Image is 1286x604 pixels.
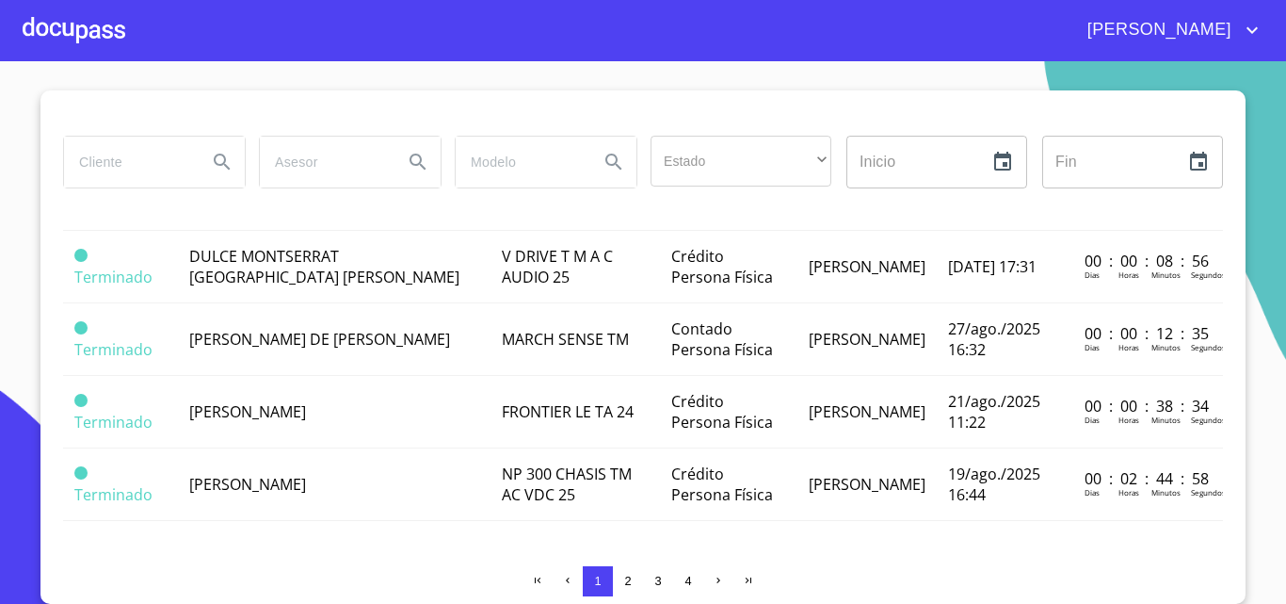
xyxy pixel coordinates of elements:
[809,474,925,495] span: [PERSON_NAME]
[1151,415,1181,425] p: Minutos
[809,401,925,422] span: [PERSON_NAME]
[643,566,673,596] button: 3
[1085,269,1100,280] p: Dias
[948,391,1040,433] span: 21/ago./2025 11:22
[948,318,1040,360] span: 27/ago./2025 16:32
[189,401,306,422] span: [PERSON_NAME]
[74,339,153,360] span: Terminado
[583,566,613,596] button: 1
[1073,15,1241,45] span: [PERSON_NAME]
[395,139,441,185] button: Search
[591,139,636,185] button: Search
[809,256,925,277] span: [PERSON_NAME]
[74,321,88,335] span: Terminado
[1085,342,1100,352] p: Dias
[1191,487,1226,498] p: Segundos
[189,246,459,287] span: DULCE MONTSERRAT [GEOGRAPHIC_DATA] [PERSON_NAME]
[502,464,632,505] span: NP 300 CHASIS TM AC VDC 25
[502,329,629,350] span: MARCH SENSE TM
[671,318,773,360] span: Contado Persona Física
[1118,415,1139,425] p: Horas
[200,139,245,185] button: Search
[1151,269,1181,280] p: Minutos
[502,401,634,422] span: FRONTIER LE TA 24
[74,249,88,262] span: Terminado
[1118,487,1139,498] p: Horas
[1191,269,1226,280] p: Segundos
[189,329,450,350] span: [PERSON_NAME] DE [PERSON_NAME]
[671,246,773,287] span: Crédito Persona Física
[502,246,613,287] span: V DRIVE T M A C AUDIO 25
[1085,396,1212,416] p: 00 : 00 : 38 : 34
[189,474,306,495] span: [PERSON_NAME]
[1191,342,1226,352] p: Segundos
[613,566,643,596] button: 2
[1073,15,1263,45] button: account of current user
[1085,323,1212,344] p: 00 : 00 : 12 : 35
[74,394,88,407] span: Terminado
[1118,269,1139,280] p: Horas
[673,566,703,596] button: 4
[594,574,601,588] span: 1
[948,464,1040,505] span: 19/ago./2025 16:44
[1085,487,1100,498] p: Dias
[64,137,192,188] input: search
[651,136,831,187] div: ​
[74,466,88,480] span: Terminado
[684,574,691,588] span: 4
[1085,251,1212,271] p: 00 : 00 : 08 : 56
[260,137,388,188] input: search
[1151,342,1181,352] p: Minutos
[74,484,153,505] span: Terminado
[456,137,584,188] input: search
[948,256,1037,277] span: [DATE] 17:31
[1118,342,1139,352] p: Horas
[671,464,773,505] span: Crédito Persona Física
[74,412,153,433] span: Terminado
[624,574,631,588] span: 2
[1085,415,1100,425] p: Dias
[1085,468,1212,489] p: 00 : 02 : 44 : 58
[1191,415,1226,425] p: Segundos
[809,329,925,350] span: [PERSON_NAME]
[1151,487,1181,498] p: Minutos
[74,267,153,287] span: Terminado
[671,391,773,433] span: Crédito Persona Física
[654,574,661,588] span: 3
